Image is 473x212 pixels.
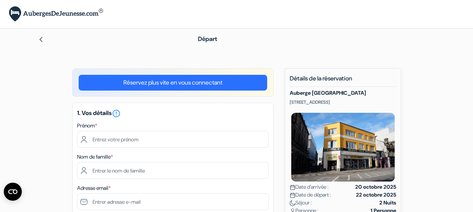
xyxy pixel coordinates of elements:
img: calendar.svg [290,185,295,190]
label: Adresse email [77,184,111,192]
h5: Auberge [GEOGRAPHIC_DATA] [290,90,396,96]
img: left_arrow.svg [38,36,44,42]
i: error_outline [112,109,121,118]
span: Date d'arrivée : [290,183,329,191]
span: Séjour : [290,199,312,207]
a: Réservez plus vite en vous connectant [79,75,267,91]
h5: Détails de la réservation [290,75,396,87]
input: Entrez votre prénom [77,131,269,148]
span: Départ [198,35,217,43]
img: calendar.svg [290,192,295,198]
strong: 20 octobre 2025 [355,183,396,191]
img: AubergesDeJeunesse.com [9,6,103,22]
input: Entrer le nom de famille [77,162,269,179]
a: error_outline [112,109,121,117]
input: Entrer adresse e-mail [77,193,269,210]
img: moon.svg [290,200,295,206]
strong: 22 octobre 2025 [356,191,396,199]
label: Nom de famille [77,153,113,161]
label: Prénom [77,122,97,130]
strong: 2 Nuits [379,199,396,207]
p: [STREET_ADDRESS] [290,99,396,105]
button: Ouvrir le widget CMP [4,183,22,201]
span: Date de départ : [290,191,331,199]
h5: 1. Vos détails [77,109,269,118]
